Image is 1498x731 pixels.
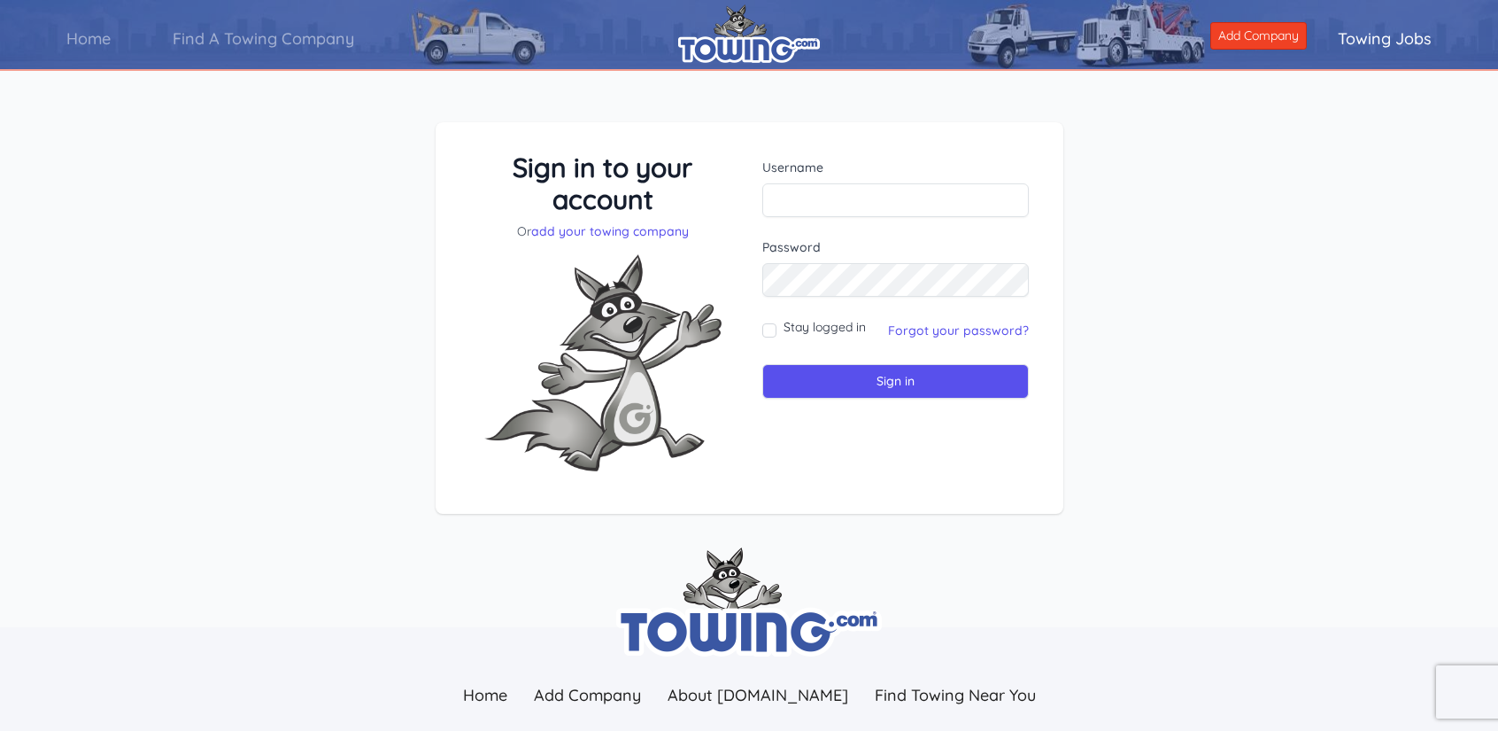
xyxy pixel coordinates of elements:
[142,13,385,64] a: Find A Towing Company
[521,676,654,714] a: Add Company
[470,152,737,215] h3: Sign in to your account
[762,238,1029,256] label: Password
[450,676,521,714] a: Home
[470,240,736,486] img: Fox-Excited.png
[531,223,689,239] a: add your towing company
[1307,13,1463,64] a: Towing Jobs
[888,323,1029,338] a: Forgot your password?
[861,676,1049,714] a: Find Towing Near You
[1210,22,1307,50] a: Add Company
[784,318,866,336] label: Stay logged in
[616,548,882,657] img: towing
[654,676,861,714] a: About [DOMAIN_NAME]
[762,159,1029,176] label: Username
[35,13,142,64] a: Home
[678,4,820,63] img: logo.png
[470,222,737,240] p: Or
[762,364,1029,399] input: Sign in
